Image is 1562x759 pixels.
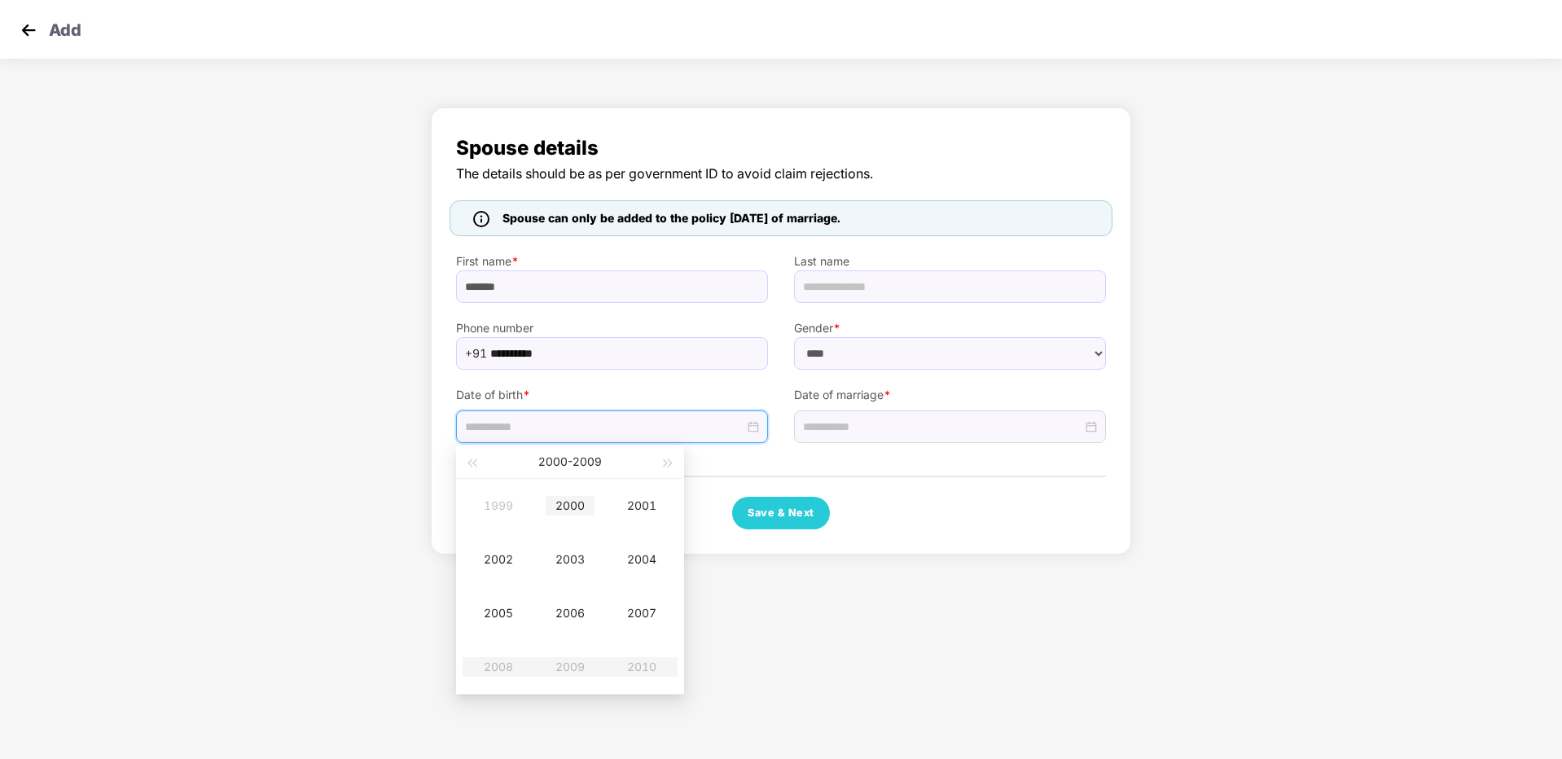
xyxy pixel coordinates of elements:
button: Save & Next [732,497,830,529]
div: 1999 [474,496,523,516]
label: Phone number [456,319,768,337]
p: Add [49,18,81,37]
span: Spouse details [456,133,1106,164]
button: 2000-2009 [538,445,602,478]
div: 2004 [617,550,666,569]
td: 2007 [606,586,678,640]
span: Spouse can only be added to the policy [DATE] of marriage. [502,209,840,227]
td: 2001 [606,479,678,533]
div: 2000 [546,496,595,516]
td: 2005 [463,586,534,640]
label: First name [456,252,768,270]
td: 2004 [606,533,678,586]
label: Date of marriage [794,386,1106,404]
td: 2006 [534,586,606,640]
img: icon [473,211,489,227]
label: Gender [794,319,1106,337]
td: 2002 [463,533,534,586]
div: 2001 [617,496,666,516]
div: 2002 [474,550,523,569]
img: svg+xml;base64,PHN2ZyB4bWxucz0iaHR0cDovL3d3dy53My5vcmcvMjAwMC9zdmciIHdpZHRoPSIzMCIgaGVpZ2h0PSIzMC... [16,18,41,42]
span: The details should be as per government ID to avoid claim rejections. [456,164,1106,184]
div: 2005 [474,603,523,623]
td: 2003 [534,533,606,586]
td: 2000 [534,479,606,533]
label: Last name [794,252,1106,270]
div: 2003 [546,550,595,569]
div: 2007 [617,603,666,623]
span: +91 [465,341,487,366]
div: 2006 [546,603,595,623]
label: Date of birth [456,386,768,404]
td: 1999 [463,479,534,533]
